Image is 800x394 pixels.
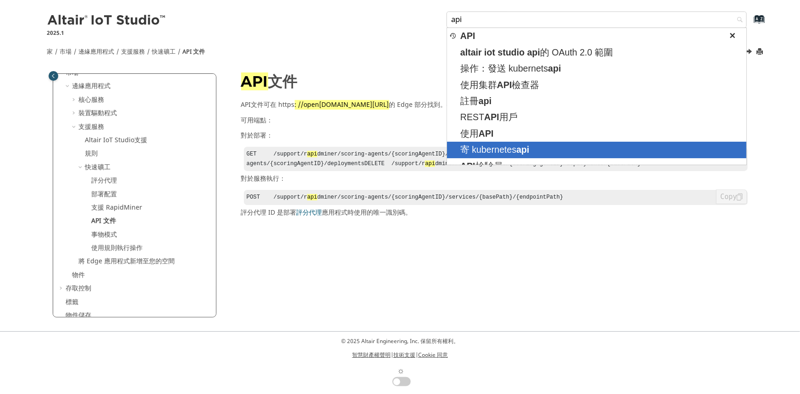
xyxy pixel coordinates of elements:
[341,337,459,345] font: © 2025 Altair Engineering, Inc. 保留所有權利。
[92,203,143,212] a: 支援 RapidMiner
[152,48,176,56] a: 快速礦工
[460,63,548,73] font: 操作：發送 kubernets
[512,80,540,90] font: 檢查器
[79,108,117,118] a: 裝置驅動程式
[121,48,145,56] a: 支援服務
[393,351,415,359] a: 技術支援
[92,216,116,226] a: API 文件
[72,122,79,132] span: 坍塌 支援服務
[389,365,411,386] label: 更改為深色/淺色主題
[451,33,457,39] font: h
[389,100,441,110] font: 的 Edge 部分找到
[322,208,412,217] font: 應用程式時使用的唯一識別碼。
[60,48,72,56] a: 市場
[72,270,85,280] a: 物件
[72,95,79,105] span: 擴張 核心服務
[499,112,518,122] font: 用戶
[49,71,58,81] button: 切換發佈內容表
[79,95,105,105] a: 核心服務
[352,351,391,359] a: 智慧財產權聲明
[441,100,646,110] font: 。各種配置選項在請求主體架構定義以及提供的範例中進行了詳細描述。
[757,46,765,58] button: 列印此頁
[320,100,389,110] font: [DOMAIN_NAME][URL]
[85,149,98,158] a: 規則
[92,230,117,239] a: 事物模式
[548,63,561,73] font: api
[72,81,111,91] a: 邊緣應用程式
[475,161,503,171] font: 檢驗員
[247,151,641,167] code: GET /support/r dminer/scoring-agents/{scoringAgentID}/deployments POST /support/r dminer/scoring-...
[92,189,117,199] a: 部署配置
[391,351,393,359] font: |
[295,100,320,110] font: : //open
[725,11,751,29] button: 搜尋
[59,284,66,293] span: 擴張 存取控制
[241,174,286,183] font: 對於服務執行：
[460,128,479,139] font: 使用
[447,11,746,28] input: 搜尋查詢
[425,161,435,167] span: api
[85,135,135,145] font: Altair IoT Studio
[297,208,322,217] a: 評分代理
[460,112,484,122] font: REST
[33,39,767,61] nav: 工具
[460,80,497,90] font: 使用集群
[135,135,148,145] font: 支援
[484,112,499,122] font: API
[66,297,79,307] a: 標籤
[47,48,53,56] a: 家
[92,176,117,185] a: 評分代理
[479,128,494,139] font: API
[540,47,613,57] font: 的 OAuth 2.0 範圍
[183,48,205,56] a: API 文件
[479,96,491,106] font: api
[460,144,516,155] font: 寄 kubernetes
[66,283,92,293] a: 存取控制
[72,109,79,118] span: 擴張 裝置驅動程式
[241,131,273,140] font: 對於部署：
[65,82,72,91] span: 坍塌 邊緣應用程式
[241,208,297,217] font: 評分代理 ID 是部署
[46,73,223,217] nav: 目錄容器
[746,47,754,58] a: 下一主題： 事物架構
[79,48,115,56] a: 邊緣應用程式
[460,96,479,106] font: 註冊
[241,100,295,110] font: API文件可在 https
[460,47,540,57] font: altair iot studio api
[460,31,475,41] font: API
[47,29,65,37] font: 2025.1
[79,256,175,266] a: 將 Edge 應用程式新增至您的空間
[307,194,317,200] span: api
[79,122,105,132] a: 支援服務
[85,135,148,145] a: Altair IoT Studio支援
[415,351,418,359] font: |
[460,161,475,171] font: API
[397,365,405,377] font: ☼
[78,163,85,172] span: 坍塌 快速礦工
[241,116,273,125] font: 可用端點：
[92,243,143,253] a: 使用規則執行操作
[66,311,92,320] a: 物件儲存
[85,162,111,172] a: 快速礦工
